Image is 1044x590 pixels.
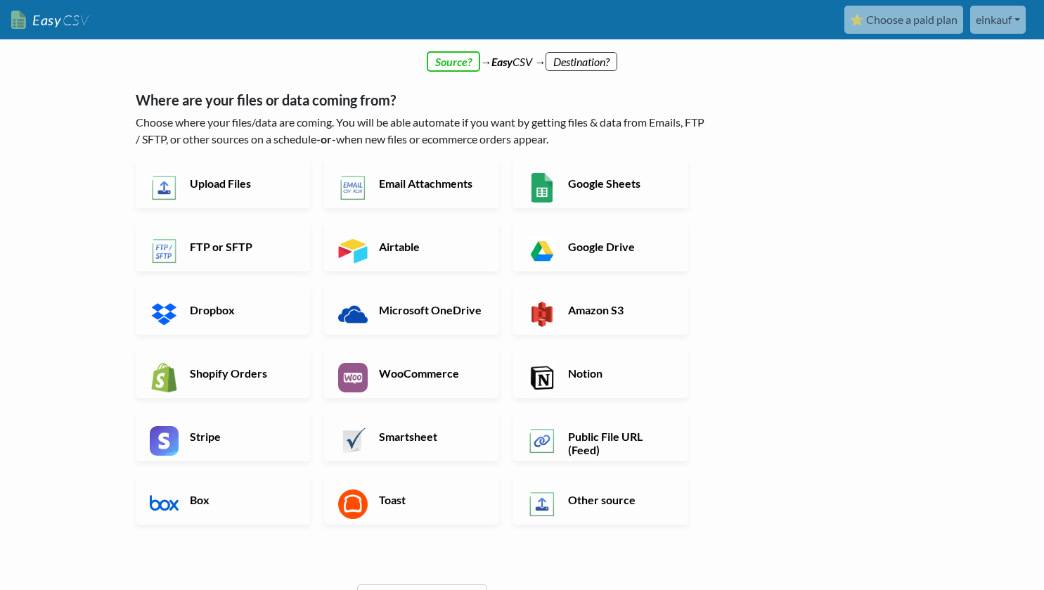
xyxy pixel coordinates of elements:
h6: Upload Files [186,177,297,190]
h6: Toast [375,493,486,506]
h6: Box [186,493,297,506]
img: Stripe App & API [150,426,179,456]
img: Google Drive App & API [527,236,557,266]
b: -or- [316,132,336,146]
img: Box App & API [150,489,179,519]
img: Google Sheets App & API [527,173,557,203]
h6: Amazon S3 [565,303,675,316]
h6: Shopify Orders [186,366,297,380]
a: Google Sheets [513,159,688,208]
img: WooCommerce App & API [338,363,368,392]
a: Smartsheet [324,412,499,461]
img: Amazon S3 App & API [527,300,557,329]
img: Airtable App & API [338,236,368,266]
a: Dropbox [136,286,311,335]
img: Notion App & API [527,363,557,392]
a: Shopify Orders [136,349,311,398]
img: Smartsheet App & API [338,426,368,456]
a: Stripe [136,412,311,461]
h6: Microsoft OneDrive [375,303,486,316]
h6: Google Sheets [565,177,675,190]
a: ⭐ Choose a paid plan [844,6,963,34]
a: FTP or SFTP [136,222,311,271]
img: Toast App & API [338,489,368,519]
h5: Where are your files or data coming from? [136,91,709,108]
h6: FTP or SFTP [186,240,297,253]
img: Microsoft OneDrive App & API [338,300,368,329]
a: Box [136,475,311,525]
div: → CSV → [122,39,923,70]
h6: Google Drive [565,240,675,253]
h6: Airtable [375,240,486,253]
h6: WooCommerce [375,366,486,380]
p: Choose where your files/data are coming. You will be able automate if you want by getting files &... [136,114,709,148]
img: Other Source App & API [527,489,557,519]
span: CSV [61,11,89,29]
a: Upload Files [136,159,311,208]
a: Public File URL (Feed) [513,412,688,461]
h6: Smartsheet [375,430,486,443]
img: Email New CSV or XLSX File App & API [338,173,368,203]
a: Amazon S3 [513,286,688,335]
a: Notion [513,349,688,398]
img: Dropbox App & API [150,300,179,329]
img: Public File URL App & API [527,426,557,456]
a: Google Drive [513,222,688,271]
a: Airtable [324,222,499,271]
h6: Notion [565,366,675,380]
img: FTP or SFTP App & API [150,236,179,266]
img: Upload Files App & API [150,173,179,203]
h6: Public File URL (Feed) [565,430,675,456]
h6: Other source [565,493,675,506]
a: Microsoft OneDrive [324,286,499,335]
a: Email Attachments [324,159,499,208]
h6: Stripe [186,430,297,443]
a: Toast [324,475,499,525]
img: Shopify App & API [150,363,179,392]
h6: Email Attachments [375,177,486,190]
a: EasyCSV [11,6,89,34]
a: Other source [513,475,688,525]
a: WooCommerce [324,349,499,398]
h6: Dropbox [186,303,297,316]
a: einkauf [970,6,1026,34]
